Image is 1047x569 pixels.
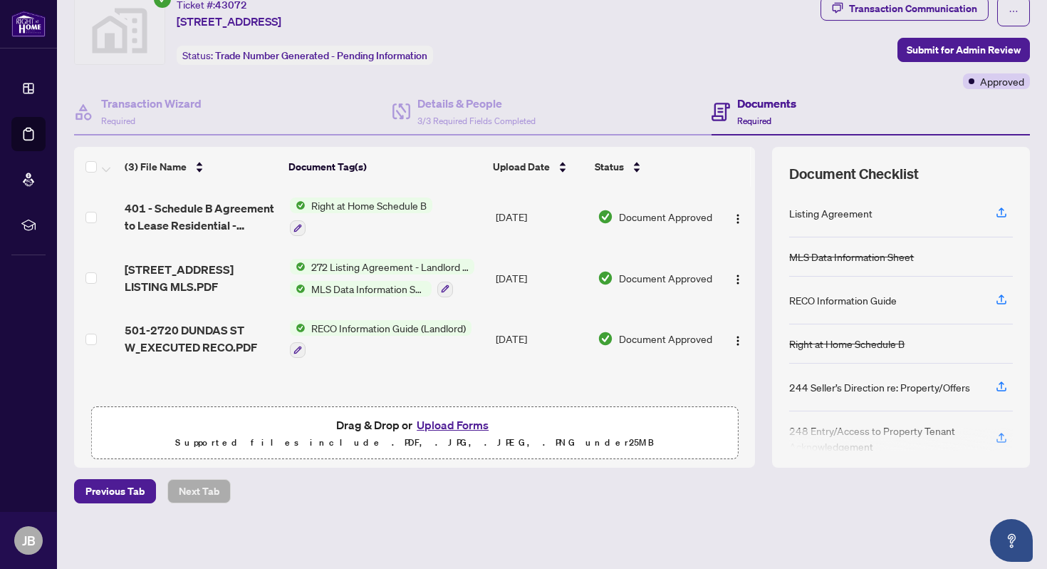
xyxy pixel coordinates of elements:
[125,261,278,295] span: [STREET_ADDRESS] LISTING MLS.PDF
[619,209,712,225] span: Document Approved
[177,46,433,65] div: Status:
[417,116,536,126] span: 3/3 Required Fields Completed
[980,73,1024,89] span: Approved
[726,267,749,289] button: Logo
[490,247,592,309] td: [DATE]
[789,336,905,352] div: Right at Home Schedule B
[789,205,872,221] div: Listing Agreement
[595,159,624,175] span: Status
[598,270,613,286] img: Document Status
[732,335,744,347] img: Logo
[290,320,306,336] img: Status Icon
[490,186,592,247] td: [DATE]
[290,259,474,297] button: Status Icon272 Listing Agreement - Landlord Designated Representation Agreement Authority to Offe...
[177,13,281,30] span: [STREET_ADDRESS]
[619,270,712,286] span: Document Approved
[732,213,744,225] img: Logo
[167,479,231,503] button: Next Tab
[85,480,145,503] span: Previous Tab
[119,147,283,187] th: (3) File Name
[732,274,744,285] img: Logo
[789,164,919,184] span: Document Checklist
[306,320,472,336] span: RECO Information Guide (Landlord)
[726,327,749,350] button: Logo
[487,147,588,187] th: Upload Date
[589,147,716,187] th: Status
[306,281,432,297] span: MLS Data Information Sheet
[22,530,36,550] span: JB
[412,416,493,434] button: Upload Forms
[598,331,613,347] img: Document Status
[290,259,306,275] img: Status Icon
[306,259,474,275] span: 272 Listing Agreement - Landlord Designated Representation Agreement Authority to Offer for Lease
[789,249,914,265] div: MLS Data Information Sheet
[726,205,749,228] button: Logo
[290,198,306,213] img: Status Icon
[101,95,202,112] h4: Transaction Wizard
[789,292,897,308] div: RECO Information Guide
[907,39,1021,61] span: Submit for Admin Review
[92,407,737,460] span: Drag & Drop orUpload FormsSupported files include .PDF, .JPG, .JPEG, .PNG under25MB
[417,95,536,112] h4: Details & People
[336,416,493,434] span: Drag & Drop or
[125,159,187,175] span: (3) File Name
[737,95,796,112] h4: Documents
[283,147,488,187] th: Document Tag(s)
[990,519,1033,562] button: Open asap
[737,116,771,126] span: Required
[290,281,306,297] img: Status Icon
[619,331,712,347] span: Document Approved
[100,434,729,451] p: Supported files include .PDF, .JPG, .JPEG, .PNG under 25 MB
[290,198,432,236] button: Status IconRight at Home Schedule B
[598,209,613,225] img: Document Status
[290,320,472,359] button: Status IconRECO Information Guide (Landlord)
[789,379,970,395] div: 244 Seller’s Direction re: Property/Offers
[1009,6,1019,16] span: ellipsis
[306,198,432,213] span: Right at Home Schedule B
[493,159,550,175] span: Upload Date
[897,38,1030,62] button: Submit for Admin Review
[789,423,979,454] div: 248 Entry/Access to Property Tenant Acknowledgement
[74,479,156,503] button: Previous Tab
[215,49,427,62] span: Trade Number Generated - Pending Information
[125,200,278,234] span: 401 - Schedule B Agreement to Lease Residential - Revised [DATE].pdf
[11,11,46,37] img: logo
[125,322,278,356] span: 501-2720 DUNDAS ST W_EXECUTED RECO.PDF
[101,116,135,126] span: Required
[490,309,592,370] td: [DATE]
